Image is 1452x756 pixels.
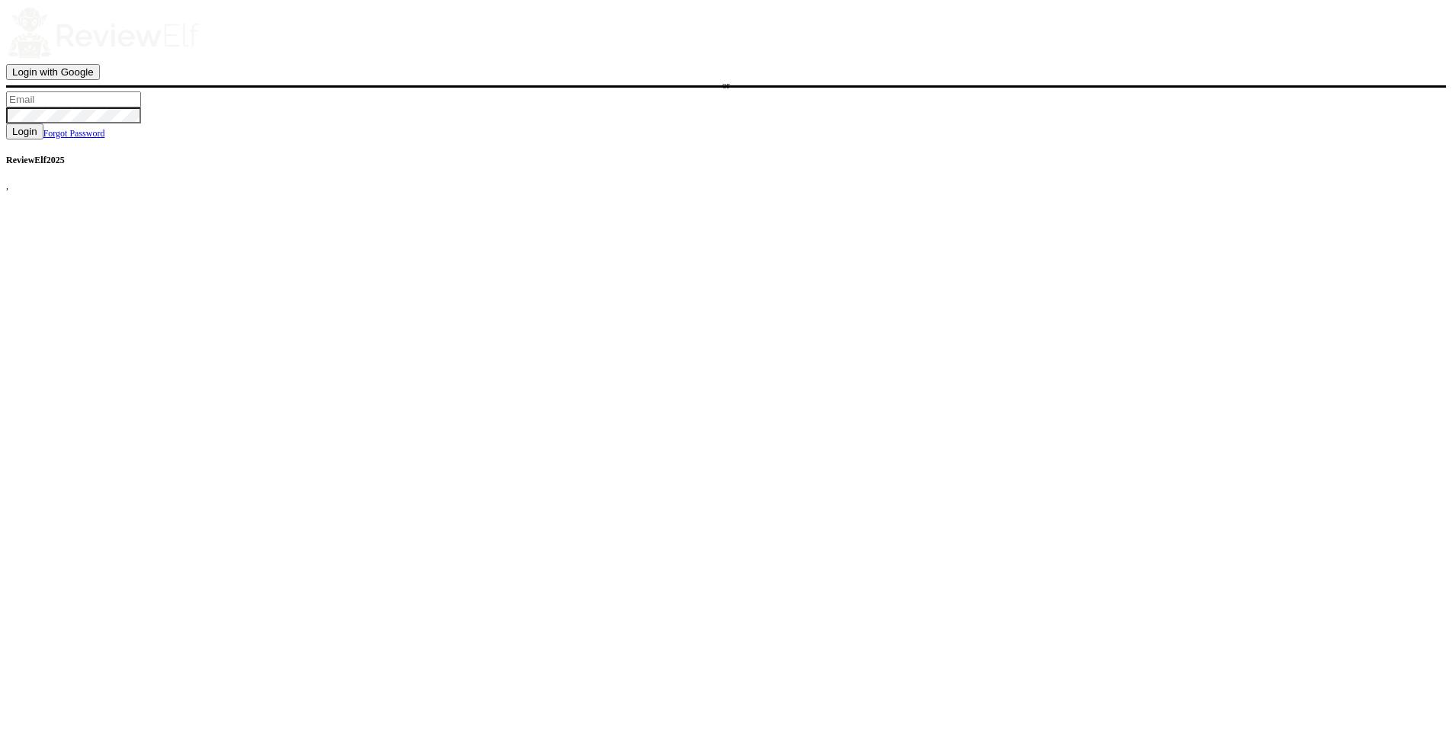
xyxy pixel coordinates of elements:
button: Login with Google [6,64,100,80]
h4: ReviewElf 2025 [6,152,1446,168]
input: Email [6,91,141,107]
span: or [723,80,730,91]
body: , [6,6,1446,192]
button: Login [6,123,43,139]
span: Login [12,126,37,137]
a: Forgot Password [43,128,105,139]
span: Login with Google [12,66,94,78]
img: logo [6,6,201,61]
